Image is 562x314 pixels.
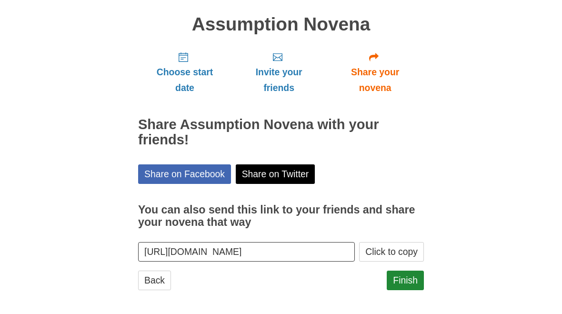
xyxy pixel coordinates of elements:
[148,64,222,96] span: Choose start date
[138,271,171,290] a: Back
[231,44,326,101] a: Invite your friends
[359,242,424,262] button: Click to copy
[138,14,424,35] h1: Assumption Novena
[326,44,424,101] a: Share your novena
[387,271,424,290] a: Finish
[138,164,231,184] a: Share on Facebook
[236,164,315,184] a: Share on Twitter
[138,117,424,148] h2: Share Assumption Novena with your friends!
[241,64,317,96] span: Invite your friends
[336,64,414,96] span: Share your novena
[138,204,424,228] h3: You can also send this link to your friends and share your novena that way
[138,44,231,101] a: Choose start date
